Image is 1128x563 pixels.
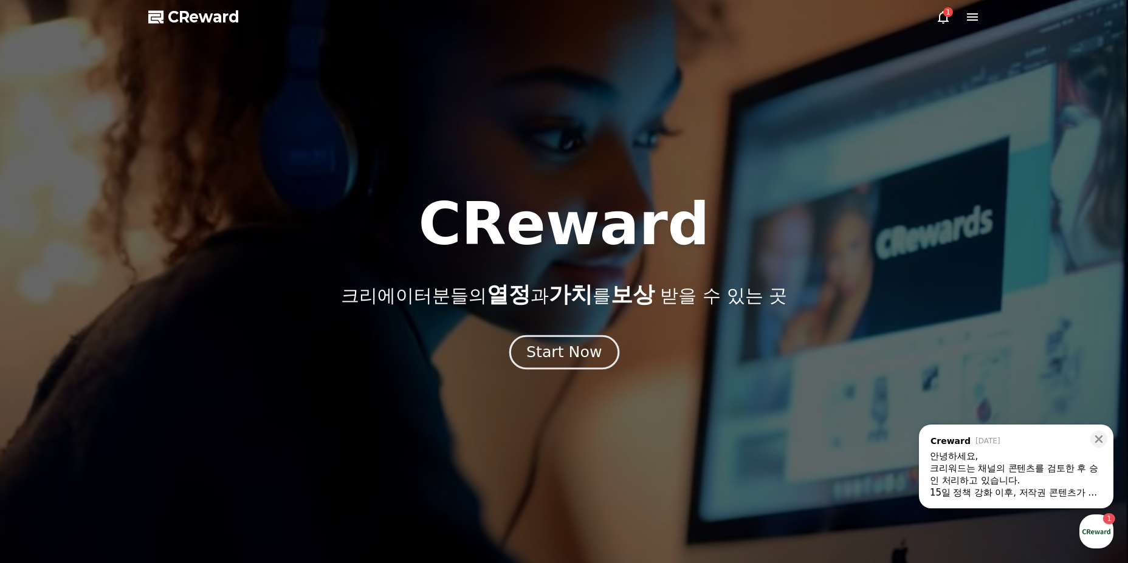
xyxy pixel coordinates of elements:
[341,282,787,307] p: 크리에이터분들의 과 를 받을 수 있는 곳
[487,282,531,307] span: 열정
[80,385,157,415] a: 1대화
[611,282,655,307] span: 보상
[936,10,951,24] a: 1
[509,335,619,369] button: Start Now
[512,348,617,360] a: Start Now
[526,342,602,363] div: Start Now
[4,385,80,415] a: 홈
[157,385,233,415] a: 설정
[168,7,239,27] span: CReward
[123,384,128,394] span: 1
[188,403,202,413] span: 설정
[418,195,709,253] h1: CReward
[148,7,239,27] a: CReward
[111,404,126,414] span: 대화
[38,403,46,413] span: 홈
[549,282,593,307] span: 가치
[943,7,953,17] div: 1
